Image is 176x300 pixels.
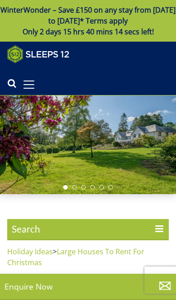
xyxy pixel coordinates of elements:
span: > [53,247,57,257]
iframe: Customer reviews powered by Trustpilot [3,69,97,76]
span: Search [7,219,169,241]
a: Holiday Ideas [7,247,53,257]
span: Only 2 days 15 hrs 40 mins 14 secs left! [23,27,154,37]
p: Enquire Now [5,281,171,292]
a: Large Houses To Rent For Christmas [7,247,144,267]
img: Sleeps 12 [7,45,69,63]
